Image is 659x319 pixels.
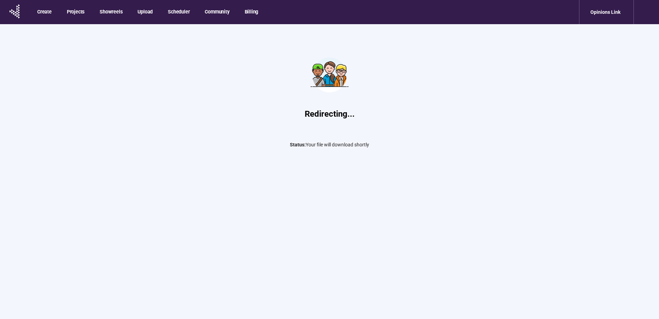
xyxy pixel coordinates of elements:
[94,4,127,19] button: Showreels
[586,6,625,19] div: Opinions Link
[239,4,263,19] button: Billing
[290,142,306,147] span: Status:
[61,4,89,19] button: Projects
[32,4,57,19] button: Create
[132,4,158,19] button: Upload
[162,4,194,19] button: Scheduler
[226,108,433,121] h1: Redirecting...
[199,4,234,19] button: Community
[304,49,355,101] img: Teamwork
[226,141,433,148] p: Your file will download shortly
